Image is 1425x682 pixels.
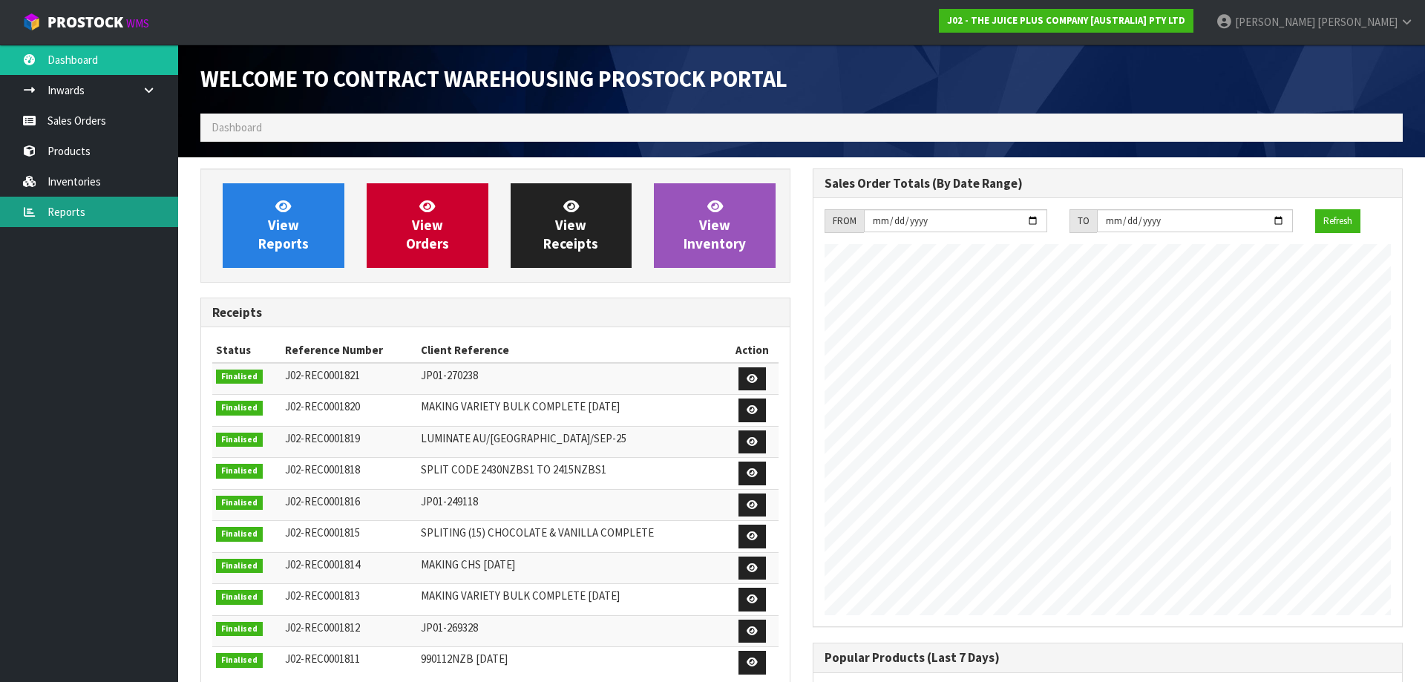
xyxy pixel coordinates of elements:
span: LUMINATE AU/[GEOGRAPHIC_DATA]/SEP-25 [421,431,626,445]
span: Finalised [216,653,263,668]
span: SPLIT CODE 2430NZBS1 TO 2415NZBS1 [421,462,606,476]
span: Finalised [216,401,263,416]
span: MAKING CHS [DATE] [421,557,515,571]
span: Dashboard [212,120,262,134]
span: J02-REC0001819 [285,431,360,445]
span: View Receipts [543,197,598,253]
img: cube-alt.png [22,13,41,31]
span: Finalised [216,496,263,511]
span: 990112NZB [DATE] [421,652,508,666]
span: Finalised [216,527,263,542]
a: ViewOrders [367,183,488,268]
span: J02-REC0001811 [285,652,360,666]
span: JP01-249118 [421,494,478,508]
span: [PERSON_NAME] [1317,15,1398,29]
h3: Popular Products (Last 7 Days) [825,651,1391,665]
span: Finalised [216,464,263,479]
div: TO [1069,209,1097,233]
span: Finalised [216,433,263,447]
div: FROM [825,209,864,233]
span: J02-REC0001820 [285,399,360,413]
span: Finalised [216,370,263,384]
th: Client Reference [417,338,727,362]
span: J02-REC0001813 [285,588,360,603]
span: JP01-269328 [421,620,478,635]
a: ViewReports [223,183,344,268]
span: J02-REC0001818 [285,462,360,476]
span: J02-REC0001821 [285,368,360,382]
th: Reference Number [281,338,417,362]
h3: Receipts [212,306,779,320]
th: Action [726,338,779,362]
th: Status [212,338,281,362]
a: ViewReceipts [511,183,632,268]
small: WMS [126,16,149,30]
span: J02-REC0001812 [285,620,360,635]
button: Refresh [1315,209,1360,233]
span: SPLITING (15) CHOCOLATE & VANILLA COMPLETE [421,525,654,540]
span: Finalised [216,622,263,637]
span: View Inventory [684,197,746,253]
span: JP01-270238 [421,368,478,382]
span: View Orders [406,197,449,253]
span: Finalised [216,559,263,574]
span: ProStock [47,13,123,32]
span: MAKING VARIETY BULK COMPLETE [DATE] [421,588,620,603]
a: ViewInventory [654,183,776,268]
span: J02-REC0001815 [285,525,360,540]
strong: J02 - THE JUICE PLUS COMPANY [AUSTRALIA] PTY LTD [947,14,1185,27]
span: Welcome to Contract Warehousing ProStock Portal [200,65,787,93]
span: View Reports [258,197,309,253]
span: J02-REC0001816 [285,494,360,508]
span: Finalised [216,590,263,605]
h3: Sales Order Totals (By Date Range) [825,177,1391,191]
span: [PERSON_NAME] [1235,15,1315,29]
span: MAKING VARIETY BULK COMPLETE [DATE] [421,399,620,413]
span: J02-REC0001814 [285,557,360,571]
